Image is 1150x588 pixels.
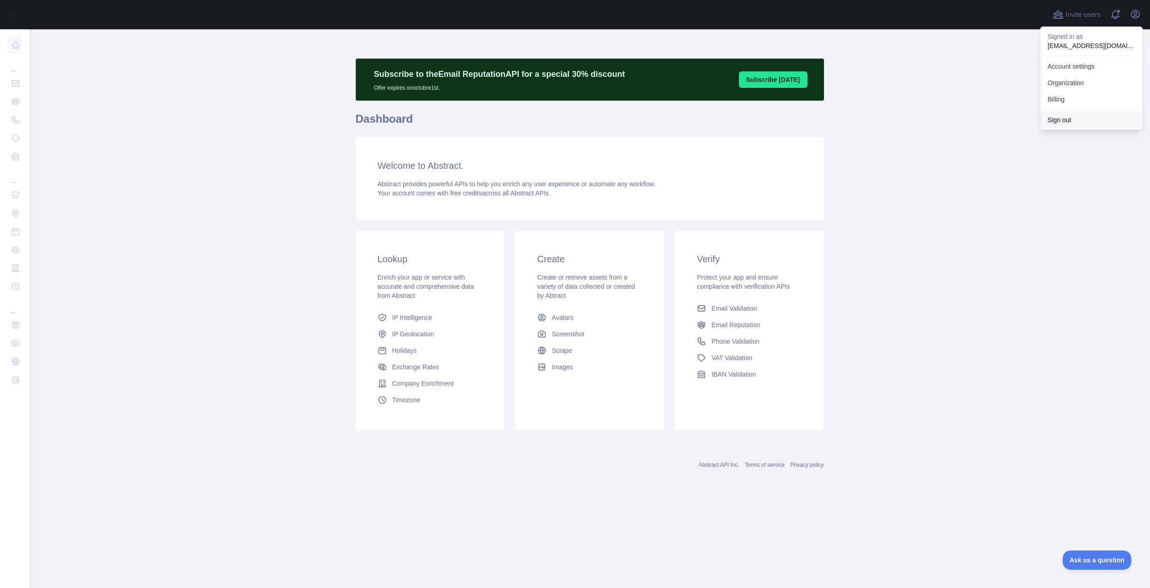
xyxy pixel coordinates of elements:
h3: Welcome to Abstract. [378,159,802,172]
h3: Lookup [378,253,482,265]
a: IP Geolocation [374,326,486,342]
a: Email Reputation [693,317,805,333]
div: ... [7,55,22,73]
a: Holidays [374,342,486,359]
span: Your account comes with across all Abstract APIs. [378,189,551,197]
span: Enrich your app or service with accurate and comprehensive data from Abstract [378,274,474,299]
span: Email Reputation [711,320,760,329]
div: ... [7,167,22,185]
p: Offer expires on octubre 1st. [374,81,625,92]
a: Abstract API Inc. [699,462,739,468]
p: Signed in as [1048,32,1135,41]
iframe: Toggle Customer Support [1063,550,1132,570]
a: Phone Validation [693,333,805,350]
a: Avatars [534,309,646,326]
span: Company Enrichment [392,379,454,388]
span: IP Intelligence [392,313,433,322]
p: Subscribe to the Email Reputation API for a special 30 % discount [374,68,625,81]
span: Invite users [1065,10,1101,20]
span: free credits [450,189,482,197]
h3: Create [537,253,642,265]
h1: Dashboard [356,112,824,134]
button: Subscribe [DATE] [739,71,808,88]
a: Terms of service [745,462,785,468]
button: Invite users [1051,7,1102,22]
span: IBAN Validation [711,370,756,379]
a: Timezone [374,392,486,408]
a: IP Intelligence [374,309,486,326]
a: VAT Validation [693,350,805,366]
span: Avatars [552,313,573,322]
span: Timezone [392,395,420,405]
a: Exchange Rates [374,359,486,375]
span: Screenshot [552,329,584,339]
div: ... [7,297,22,315]
span: Phone Validation [711,337,760,346]
span: Scrape [552,346,572,355]
span: Email Validation [711,304,757,313]
button: Sign out [1040,112,1143,128]
h3: Verify [697,253,802,265]
span: Protect your app and ensure compliance with verification APIs [697,274,790,290]
p: [EMAIL_ADDRESS][DOMAIN_NAME] [1048,41,1135,50]
span: Images [552,362,573,372]
span: Exchange Rates [392,362,439,372]
a: Privacy policy [790,462,824,468]
span: VAT Validation [711,353,752,362]
button: Billing [1040,91,1143,108]
a: Screenshot [534,326,646,342]
a: Account settings [1040,58,1143,75]
span: Holidays [392,346,417,355]
span: Abstract provides powerful APIs to help you enrich any user experience or automate any workflow. [378,180,656,188]
span: Create or retrieve assets from a variety of data collected or created by Abtract [537,274,635,299]
a: Company Enrichment [374,375,486,392]
a: Scrape [534,342,646,359]
span: IP Geolocation [392,329,434,339]
a: Organization [1040,75,1143,91]
a: Email Validation [693,300,805,317]
a: IBAN Validation [693,366,805,383]
a: Images [534,359,646,375]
